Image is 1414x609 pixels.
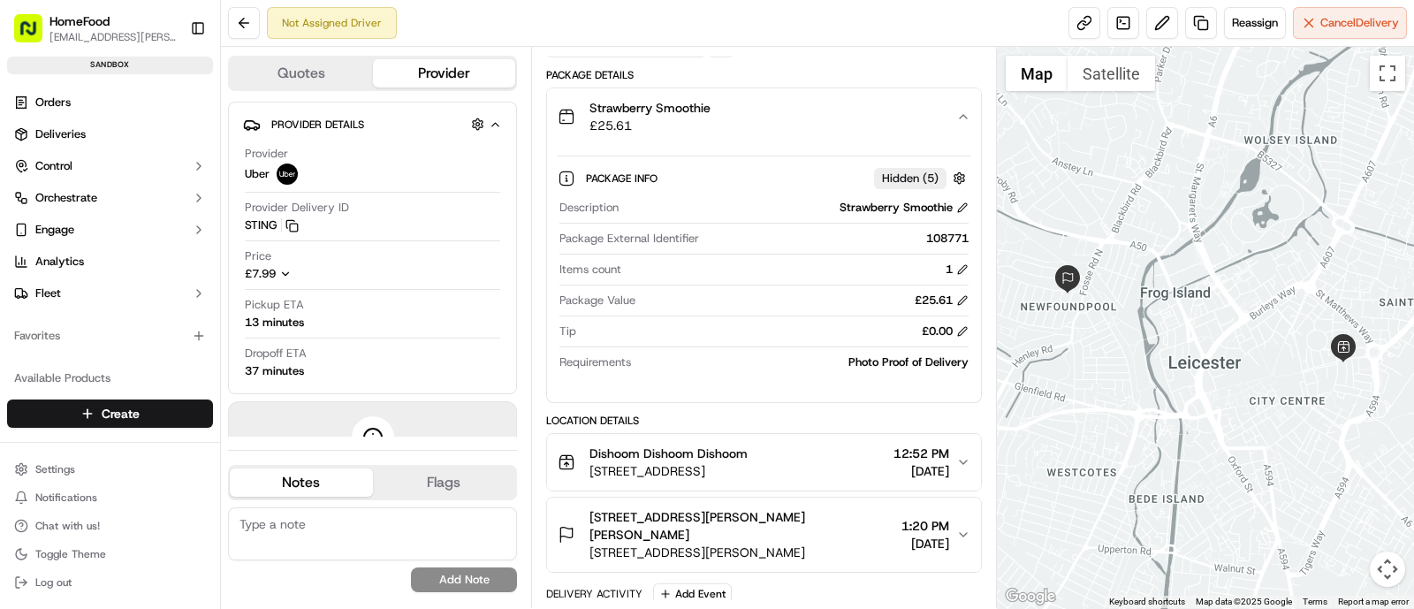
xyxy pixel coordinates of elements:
span: Orders [35,95,71,110]
span: API Documentation [167,394,284,412]
button: Map camera controls [1370,552,1405,587]
span: Provider [245,146,288,162]
button: Provider [373,59,516,88]
span: Requirements [559,354,631,370]
div: Strawberry Smoothie [840,200,969,216]
a: Deliveries [7,120,213,148]
span: [DATE] [893,462,949,480]
button: Settings [7,457,213,482]
a: Orders [7,88,213,117]
button: CancelDelivery [1293,7,1407,39]
img: 1736555255976-a54dd68f-1ca7-489b-9aae-adbdc363a1c4 [35,274,49,288]
button: HomeFood[EMAIL_ADDRESS][PERSON_NAME][DOMAIN_NAME] [7,7,183,49]
div: 108771 [706,231,969,247]
button: Orchestrate [7,184,213,212]
div: sandbox [7,57,213,74]
span: Map data ©2025 Google [1196,597,1292,606]
button: STING [245,217,299,233]
button: Show street map [1006,56,1068,91]
a: Report a map error [1338,597,1409,606]
span: [STREET_ADDRESS][PERSON_NAME] [589,544,894,561]
span: [DATE] [901,535,949,552]
span: HomeFood [49,12,110,30]
div: Past conversations [18,229,118,243]
button: Add Event [653,583,732,605]
button: Toggle fullscreen view [1370,56,1405,91]
span: Provider Details [271,118,364,132]
span: Notifications [35,491,97,505]
span: Tip [559,324,576,339]
span: Control [35,158,72,174]
span: Knowledge Base [35,394,135,412]
span: Strawberry Smoothie [589,99,711,117]
div: Favorites [7,322,213,350]
span: Klarizel Pensader [55,321,146,335]
span: Orchestrate [35,190,97,206]
span: Analytics [35,254,84,270]
button: Dishoom Dishoom Dishoom[STREET_ADDRESS]12:52 PM[DATE] [547,434,981,491]
span: Items count [559,262,621,278]
span: Settings [35,462,75,476]
div: Delivery Activity [546,587,642,601]
button: Reassign [1224,7,1286,39]
span: 12:52 PM [893,445,949,462]
div: Available Products [7,364,213,392]
button: Flags [373,468,516,497]
span: [DATE] [159,321,195,335]
button: See all [274,225,322,247]
span: • [147,273,153,287]
div: We're available if you need us! [80,186,243,200]
button: Hidden (5) [874,167,970,189]
span: £25.61 [589,117,711,134]
img: Klarizel Pensader [18,304,46,332]
img: uber-new-logo.jpeg [277,164,298,185]
div: Photo Proof of Delivery [638,354,969,370]
button: Fleet [7,279,213,308]
span: [PERSON_NAME] [55,273,143,287]
span: Package Info [586,171,661,186]
div: Start new chat [80,168,290,186]
div: Location Details [546,414,982,428]
span: Pickup ETA [245,297,304,313]
img: Asif Zaman Khan [18,256,46,285]
button: Notifications [7,485,213,510]
div: Package Details [546,68,982,82]
button: Quotes [230,59,373,88]
a: 💻API Documentation [142,387,291,419]
div: 📗 [18,396,32,410]
span: Description [559,200,619,216]
span: [STREET_ADDRESS] [589,462,748,480]
span: [DATE] [156,273,193,287]
span: Create [102,405,140,422]
img: Nash [18,17,53,52]
div: £25.61 [915,293,969,308]
button: Start new chat [300,173,322,194]
span: Package External Identifier [559,231,699,247]
span: Log out [35,575,72,590]
div: £0.00 [922,324,969,339]
span: Uber [245,166,270,182]
button: Notes [230,468,373,497]
span: • [149,321,156,335]
button: Strawberry Smoothie£25.61 [547,88,981,145]
button: Keyboard shortcuts [1109,596,1185,608]
button: Chat with us! [7,514,213,538]
p: Welcome 👋 [18,70,322,98]
span: Package Value [559,293,635,308]
a: Analytics [7,247,213,276]
img: Google [1001,585,1060,608]
span: Chat with us! [35,519,100,533]
img: 4281594248423_2fcf9dad9f2a874258b8_72.png [37,168,69,200]
a: Open this area in Google Maps (opens a new window) [1001,585,1060,608]
button: £7.99 [245,266,400,282]
img: 1736555255976-a54dd68f-1ca7-489b-9aae-adbdc363a1c4 [18,168,49,200]
button: [EMAIL_ADDRESS][PERSON_NAME][DOMAIN_NAME] [49,30,176,44]
button: Create [7,400,213,428]
a: Powered byPylon [125,437,214,451]
button: Toggle Theme [7,542,213,567]
button: Engage [7,216,213,244]
span: [STREET_ADDRESS][PERSON_NAME][PERSON_NAME] [589,508,894,544]
button: Provider Details [243,110,502,139]
span: Dishoom Dishoom Dishoom [589,445,748,462]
